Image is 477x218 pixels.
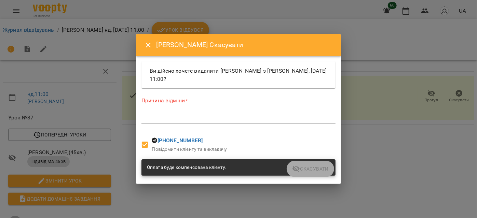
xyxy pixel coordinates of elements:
h6: [PERSON_NAME] Скасувати [156,40,333,50]
a: [PHONE_NUMBER] [158,137,203,144]
button: Close [140,37,156,53]
label: Причина відміни [141,97,336,104]
p: Повідомити клієнту та викладачу [152,146,227,153]
div: Ви дійсно хочете видалити [PERSON_NAME] з [PERSON_NAME], [DATE] 11:00? [141,61,336,88]
div: Оплата буде компенсована клієнту. [147,161,227,174]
